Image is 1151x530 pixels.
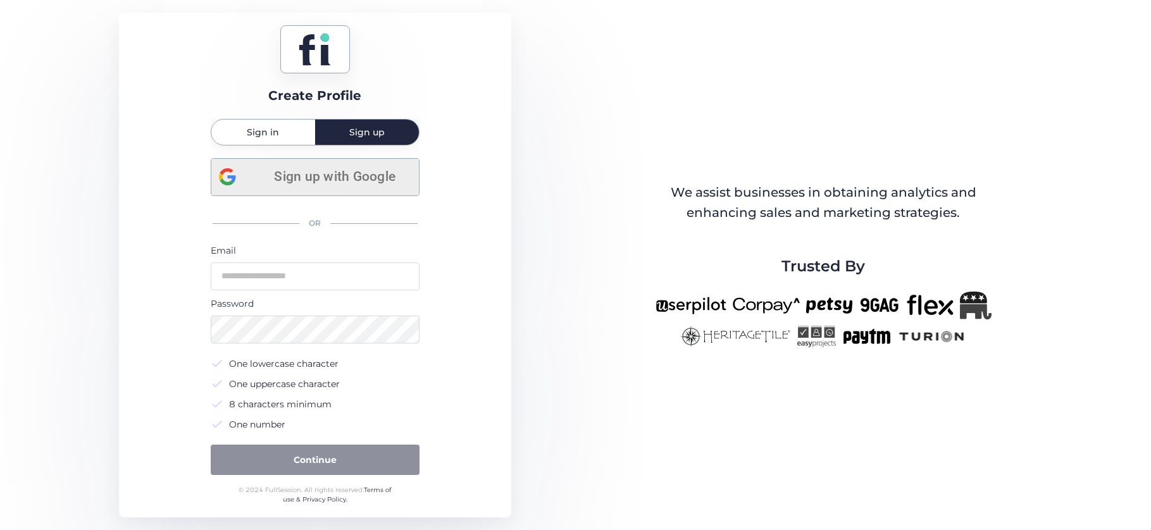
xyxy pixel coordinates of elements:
span: Sign up with Google [259,166,411,187]
div: Create Profile [268,86,361,106]
img: petsy-new.png [806,292,852,319]
img: flex-new.png [907,292,954,319]
div: © 2024 FullSession. All rights reserved. [233,485,397,505]
img: paytm-new.png [842,326,891,347]
button: Continue [211,445,420,475]
img: userpilot-new.png [656,292,726,319]
img: heritagetile-new.png [680,326,790,347]
div: OR [211,210,420,237]
div: One uppercase character [229,376,340,391]
img: corpay-new.png [733,292,800,319]
div: One number [229,417,285,432]
div: One lowercase character [229,356,339,371]
span: Sign up [349,128,385,137]
div: We assist businesses in obtaining analytics and enhancing sales and marketing strategies. [656,183,990,223]
div: Password [211,297,420,311]
img: turion-new.png [897,326,966,347]
img: 9gag-new.png [859,292,900,319]
span: Trusted By [781,254,865,278]
span: Sign in [247,128,279,137]
img: Republicanlogo-bw.png [960,292,992,319]
img: easyprojects-new.png [797,326,836,347]
div: Email [211,243,420,257]
div: 8 characters minimum [229,397,332,412]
